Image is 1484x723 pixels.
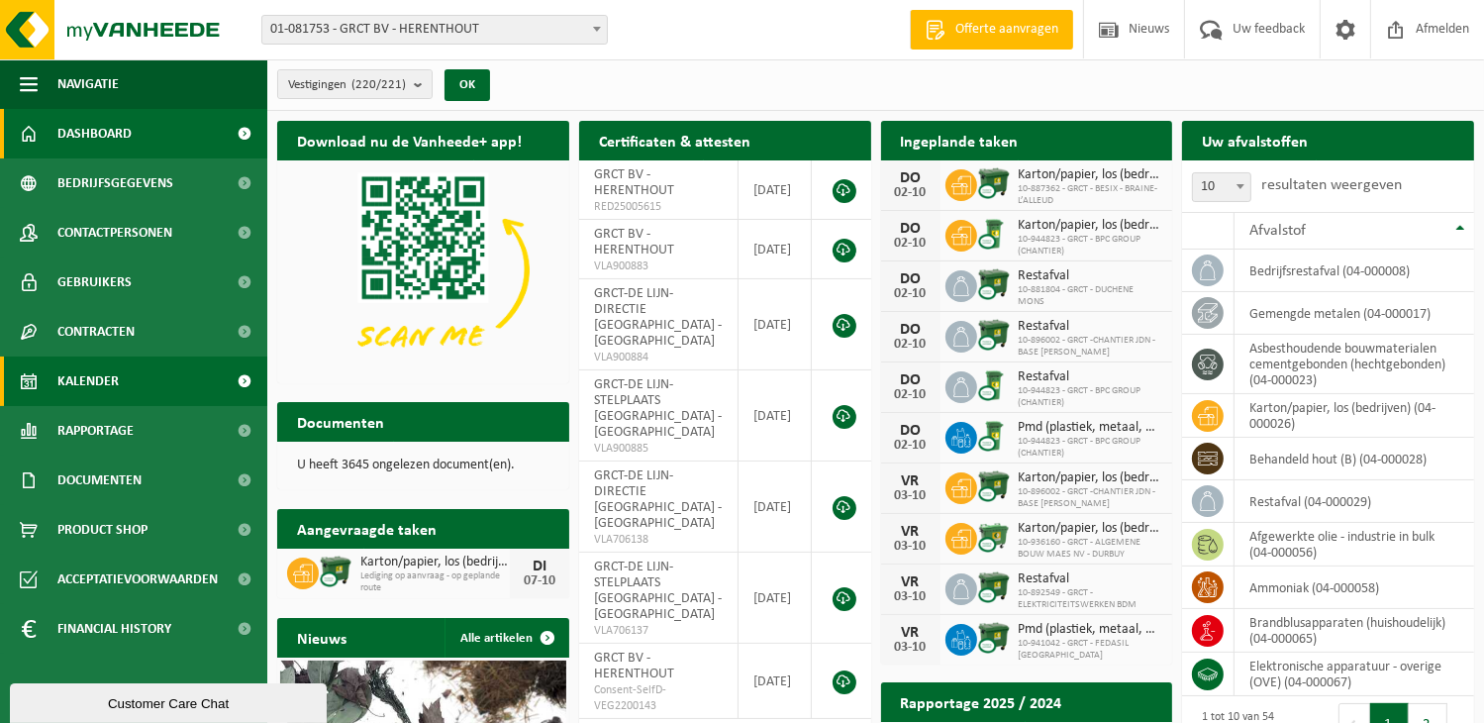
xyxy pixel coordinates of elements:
td: [DATE] [739,553,812,644]
div: DO [891,170,931,186]
h2: Nieuws [277,618,366,657]
span: Karton/papier, los (bedrijven) [1019,470,1163,486]
td: asbesthoudende bouwmaterialen cementgebonden (hechtgebonden) (04-000023) [1235,335,1474,394]
img: Download de VHEPlus App [277,160,569,379]
div: 02-10 [891,338,931,352]
img: WB-1100-CU [977,318,1011,352]
div: 02-10 [891,287,931,301]
label: resultaten weergeven [1261,177,1402,193]
span: GRCT-DE LIJN-STELPLAATS [GEOGRAPHIC_DATA] - [GEOGRAPHIC_DATA] [594,560,722,622]
td: [DATE] [739,644,812,719]
img: WB-0240-CU [977,217,1011,251]
div: 03-10 [891,489,931,503]
img: WB-1100-CU [319,555,352,588]
span: Afvalstof [1249,223,1306,239]
td: afgewerkte olie - industrie in bulk (04-000056) [1235,523,1474,567]
span: Restafval [1019,319,1163,335]
span: 01-081753 - GRCT BV - HERENTHOUT [261,15,608,45]
div: DO [891,372,931,388]
div: DO [891,271,931,287]
img: WB-1100-CU [977,166,1011,200]
td: [DATE] [739,279,812,370]
span: 10-896002 - GRCT -CHANTIER JDN - BASE [PERSON_NAME] [1019,486,1163,510]
span: Karton/papier, los (bedrijven) [1019,218,1163,234]
span: Navigatie [57,59,119,109]
td: [DATE] [739,370,812,462]
div: DO [891,322,931,338]
div: VR [891,625,931,641]
img: WB-0660-CU [977,520,1011,554]
span: GRCT-DE LIJN-DIRECTIE [GEOGRAPHIC_DATA] - [GEOGRAPHIC_DATA] [594,286,722,349]
span: Consent-SelfD-VEG2200143 [594,682,724,714]
div: 02-10 [891,439,931,453]
span: Karton/papier, los (bedrijven) [360,555,510,570]
button: Vestigingen(220/221) [277,69,433,99]
span: 10-936160 - GRCT - ALGEMENE BOUW MAES NV - DURBUY [1019,537,1163,561]
div: 03-10 [891,590,931,604]
span: Restafval [1019,369,1163,385]
span: Contracten [57,307,135,357]
span: 10 [1192,172,1251,202]
span: Acceptatievoorwaarden [57,555,218,604]
div: DI [520,559,559,574]
span: Product Shop [57,505,148,555]
span: 10-887362 - GRCT - BESIX - BRAINE-L’ALLEUD [1019,183,1163,207]
td: gemengde metalen (04-000017) [1235,292,1474,335]
span: Restafval [1019,268,1163,284]
span: Offerte aanvragen [950,20,1063,40]
img: WB-1100-CU [977,570,1011,604]
td: restafval (04-000029) [1235,480,1474,523]
span: Bedrijfsgegevens [57,158,173,208]
div: VR [891,524,931,540]
span: Vestigingen [288,70,406,100]
span: Financial History [57,604,171,654]
span: Rapportage [57,406,134,456]
div: 02-10 [891,186,931,200]
td: brandblusapparaten (huishoudelijk) (04-000065) [1235,609,1474,653]
div: 07-10 [520,574,559,588]
span: GRCT-DE LIJN-STELPLAATS [GEOGRAPHIC_DATA] - [GEOGRAPHIC_DATA] [594,377,722,440]
span: GRCT BV - HERENTHOUT [594,167,674,198]
div: VR [891,574,931,590]
span: 10 [1193,173,1250,201]
span: Kalender [57,357,119,406]
span: VLA900884 [594,350,724,365]
span: 01-081753 - GRCT BV - HERENTHOUT [262,16,607,44]
span: 10-944823 - GRCT - BPC GROUP (CHANTIER) [1019,385,1163,409]
span: VLA900885 [594,441,724,457]
span: Pmd (plastiek, metaal, drankkartons) (bedrijven) [1019,420,1163,436]
span: VLA706137 [594,623,724,639]
span: GRCT-DE LIJN-DIRECTIE [GEOGRAPHIC_DATA] - [GEOGRAPHIC_DATA] [594,468,722,531]
img: WB-0240-CU [977,419,1011,453]
h2: Certificaten & attesten [579,121,770,159]
img: WB-1100-CU [977,469,1011,503]
iframe: chat widget [10,679,331,723]
span: 10-941042 - GRCT - FEDASIL [GEOGRAPHIC_DATA] [1019,638,1163,662]
span: 10-944823 - GRCT - BPC GROUP (CHANTIER) [1019,234,1163,258]
td: elektronische apparatuur - overige (OVE) (04-000067) [1235,653,1474,696]
span: Lediging op aanvraag - op geplande route [360,570,510,594]
span: 10-896002 - GRCT -CHANTIER JDN - BASE [PERSON_NAME] [1019,335,1163,359]
h2: Uw afvalstoffen [1182,121,1328,159]
span: 10-944823 - GRCT - BPC GROUP (CHANTIER) [1019,436,1163,460]
div: 02-10 [891,388,931,402]
h2: Ingeplande taken [881,121,1039,159]
span: 10-892549 - GRCT - ELEKTRICITEITSWERKEN BDM [1019,587,1163,611]
td: bedrijfsrestafval (04-000008) [1235,250,1474,292]
img: WB-1100-CU [977,621,1011,655]
span: VLA706138 [594,532,724,548]
span: Dashboard [57,109,132,158]
a: Offerte aanvragen [910,10,1073,50]
img: WB-1100-CU [977,267,1011,301]
span: Restafval [1019,571,1163,587]
div: DO [891,423,931,439]
span: Contactpersonen [57,208,172,258]
h2: Aangevraagde taken [277,509,456,548]
td: ammoniak (04-000058) [1235,567,1474,609]
h2: Rapportage 2025 / 2024 [881,682,1082,721]
img: WB-0240-CU [977,368,1011,402]
td: [DATE] [739,462,812,553]
h2: Download nu de Vanheede+ app! [277,121,542,159]
span: Gebruikers [57,258,132,307]
span: GRCT BV - HERENTHOUT [594,651,674,681]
